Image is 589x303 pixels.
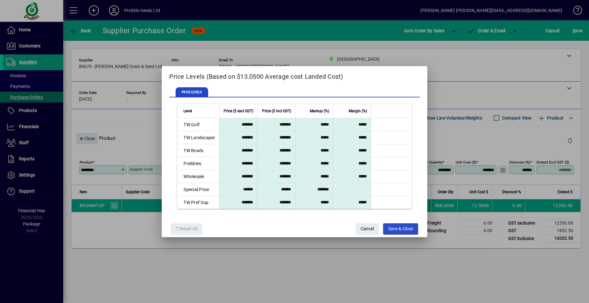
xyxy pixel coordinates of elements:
span: Margin (%) [349,108,367,114]
span: Price ($ excl GST) [224,108,253,114]
td: TW Pref Sup [177,196,219,209]
button: Save & Close [383,223,418,235]
td: TW Bowls [177,144,219,157]
td: Special Price [177,183,219,196]
button: Cancel [356,223,379,235]
span: PRICE LEVELS [176,87,208,97]
span: Cancel [361,224,374,234]
span: Price ($ incl GST) [262,108,291,114]
span: Save & Close [388,224,413,234]
h2: Price Levels (Based on $13.0500 Average cost Landed Cost) [162,66,427,84]
td: Prebbles [177,157,219,170]
span: Markup (%) [310,108,329,114]
td: TW Golf [177,118,219,131]
span: Level [183,108,192,114]
td: TW Landscaper [177,131,219,144]
td: Wholesale [177,170,219,183]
